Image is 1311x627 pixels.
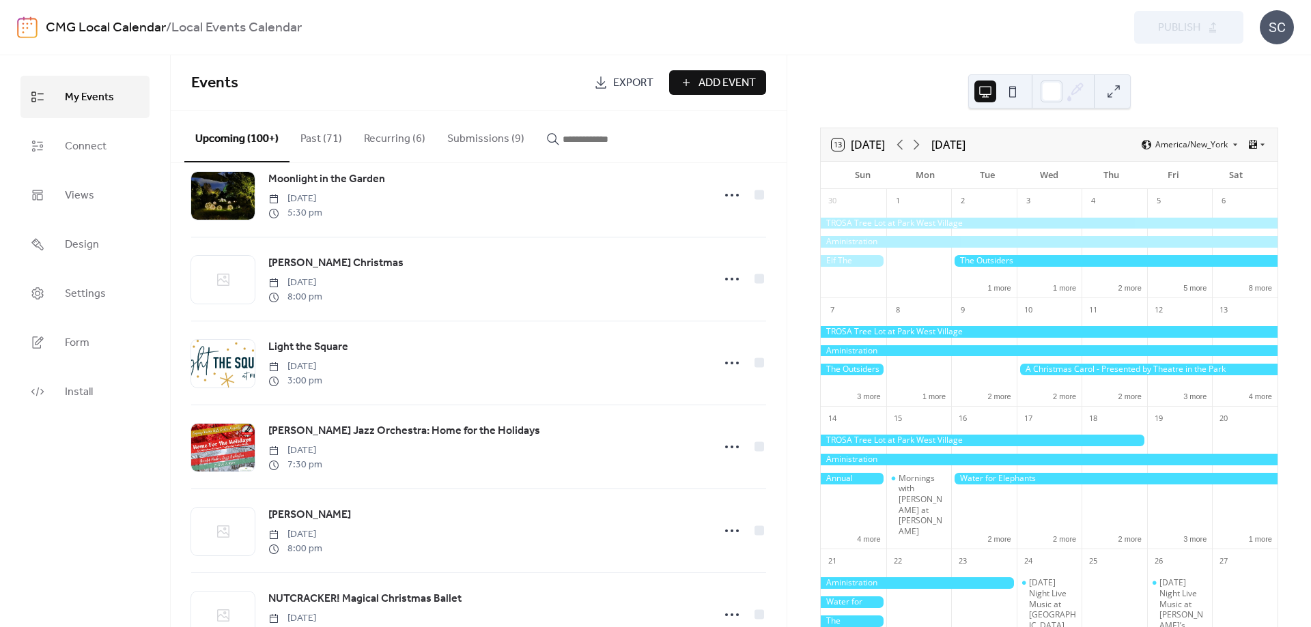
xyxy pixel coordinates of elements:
[20,223,150,265] a: Design
[1243,281,1278,293] button: 8 more
[1243,390,1278,401] button: 4 more
[821,218,1278,229] div: TROSA Tree Lot at Park West Village
[1086,553,1101,568] div: 25
[1086,194,1101,209] div: 4
[353,111,436,161] button: Recurring (6)
[268,338,348,356] a: Light the Square
[890,302,905,317] div: 8
[1260,10,1294,44] div: SC
[890,194,905,209] div: 1
[821,364,886,375] div: The Outsiders
[1151,302,1166,317] div: 12
[825,411,840,426] div: 14
[821,255,886,267] div: Elf The Musical
[268,206,322,220] span: 5:30 pm
[1113,390,1147,401] button: 2 more
[982,281,1016,293] button: 1 more
[436,111,535,161] button: Submissions (9)
[268,527,322,542] span: [DATE]
[1047,281,1082,293] button: 1 more
[890,411,905,426] div: 15
[1204,162,1267,189] div: Sat
[955,302,970,317] div: 9
[982,390,1016,401] button: 2 more
[951,473,1278,484] div: Water for Elephants
[65,234,99,256] span: Design
[65,185,94,207] span: Views
[931,136,965,153] div: [DATE]
[827,135,890,154] button: 13[DATE]
[851,532,886,544] button: 4 more
[268,374,322,388] span: 3:00 pm
[1178,281,1212,293] button: 5 more
[1216,194,1231,209] div: 6
[821,345,1278,357] div: Aministration
[1021,411,1036,426] div: 17
[20,174,150,216] a: Views
[1216,553,1231,568] div: 27
[1151,194,1166,209] div: 5
[821,596,886,608] div: Water for Elephants
[832,162,894,189] div: Sun
[1021,302,1036,317] div: 10
[821,454,1278,465] div: Aministration
[268,591,462,607] span: NUTCRACKER! Magical Christmas Ballet
[669,70,766,95] a: Add Event
[1178,532,1212,544] button: 3 more
[20,272,150,315] a: Settings
[1017,364,1278,375] div: A Christmas Carol - Presented by Theatre in the Park
[1142,162,1204,189] div: Fri
[1113,281,1147,293] button: 2 more
[955,553,970,568] div: 23
[1086,302,1101,317] div: 11
[917,390,951,401] button: 1 more
[268,542,322,556] span: 8:00 pm
[821,473,886,484] div: Annual Gingerbread House Competition
[20,125,150,167] a: Connect
[65,87,114,108] span: My Events
[825,194,840,209] div: 30
[1151,411,1166,426] div: 19
[825,302,840,317] div: 7
[65,283,106,305] span: Settings
[951,255,1278,267] div: The Outsiders
[65,332,89,354] span: Form
[1178,390,1212,401] button: 3 more
[268,507,351,523] span: [PERSON_NAME]
[1151,553,1166,568] div: 26
[268,171,385,188] a: Moonlight in the Garden
[20,321,150,364] a: Form
[1086,411,1101,426] div: 18
[268,360,322,374] span: [DATE]
[1021,553,1036,568] div: 24
[821,326,1278,338] div: TROSA Tree Lot at Park West Village
[1047,390,1082,401] button: 2 more
[166,15,171,41] b: /
[65,381,93,403] span: Install
[955,411,970,426] div: 16
[1018,162,1080,189] div: Wed
[1155,141,1228,149] span: America/New_York
[268,290,322,304] span: 8:00 pm
[825,553,840,568] div: 21
[268,422,540,440] a: [PERSON_NAME] Jazz Orchestra: Home for the Holidays
[851,390,886,401] button: 3 more
[268,254,404,272] a: [PERSON_NAME] Christmas
[894,162,956,189] div: Mon
[1243,532,1278,544] button: 1 more
[184,111,290,162] button: Upcoming (100+)
[886,473,952,537] div: Mornings with Mrs. Claus at Fenton
[17,16,38,38] img: logo
[955,194,970,209] div: 2
[65,136,107,158] span: Connect
[699,75,756,91] span: Add Event
[171,15,302,41] b: Local Events Calendar
[1021,194,1036,209] div: 3
[821,236,1278,248] div: Aministration
[821,615,886,627] div: The Nutcracker, Presented by Cary Ballet Company
[890,553,905,568] div: 22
